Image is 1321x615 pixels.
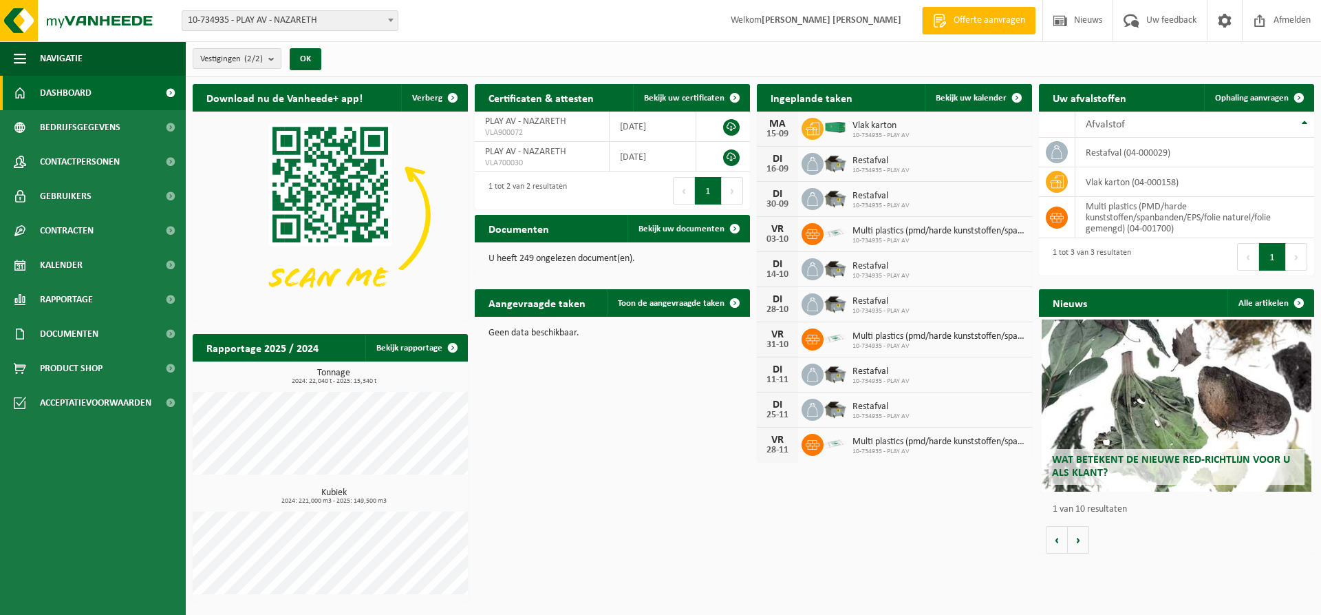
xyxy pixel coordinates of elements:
button: Verberg [401,84,466,112]
div: 16-09 [764,165,791,174]
span: VLA700030 [485,158,599,169]
div: VR [764,435,791,446]
img: WB-5000-GAL-GY-01 [824,291,847,315]
span: Gebruikers [40,179,92,213]
button: Next [1286,243,1307,271]
div: DI [764,399,791,410]
span: Vlak karton [852,121,910,132]
span: Restafval [852,296,910,307]
div: 31-10 [764,340,791,350]
span: Ophaling aanvragen [1215,94,1289,103]
a: Ophaling aanvragen [1204,84,1313,112]
span: Vestigingen [200,49,263,70]
span: Rapportage [40,282,93,317]
span: Verberg [412,94,442,103]
img: LP-SK-00500-LPE-16 [824,221,847,244]
div: 28-10 [764,305,791,315]
div: 25-11 [764,410,791,420]
span: Bedrijfsgegevens [40,110,120,145]
div: DI [764,189,791,200]
span: Offerte aanvragen [950,14,1029,28]
span: Restafval [852,366,910,377]
a: Offerte aanvragen [922,7,1035,34]
h2: Documenten [475,215,563,242]
span: Afvalstof [1086,119,1125,130]
img: WB-5000-GAL-GY-01 [824,186,847,209]
div: MA [764,118,791,129]
div: 1 tot 3 van 3 resultaten [1046,242,1131,272]
span: Contracten [40,213,94,248]
button: Vestigingen(2/2) [193,48,281,69]
a: Bekijk rapportage [365,334,466,362]
a: Toon de aangevraagde taken [607,289,749,317]
h3: Tonnage [200,368,468,385]
span: 10-734935 - PLAY AV [852,342,1025,351]
button: 1 [1259,243,1286,271]
div: 11-11 [764,375,791,385]
iframe: chat widget [7,585,230,615]
button: Previous [1237,243,1259,271]
span: Restafval [852,261,910,272]
h2: Rapportage 2025 / 2024 [193,334,332,361]
button: Volgende [1068,526,1089,554]
span: VLA900072 [485,127,599,138]
h2: Ingeplande taken [757,84,866,111]
p: Geen data beschikbaar. [488,329,736,338]
span: Bekijk uw kalender [936,94,1007,103]
strong: [PERSON_NAME] [PERSON_NAME] [762,15,901,25]
span: 10-734935 - PLAY AV [852,167,910,175]
div: 15-09 [764,129,791,139]
td: restafval (04-000029) [1075,138,1314,167]
span: Navigatie [40,41,83,76]
a: Bekijk uw documenten [627,215,749,242]
button: 1 [695,177,722,205]
span: PLAY AV - NAZARETH [485,147,566,157]
span: 10-734935 - PLAY AV - NAZARETH [182,10,398,31]
span: Multi plastics (pmd/harde kunststoffen/spanbanden/eps/folie naturel/folie gemeng... [852,226,1025,237]
span: 10-734935 - PLAY AV [852,448,1025,456]
div: 03-10 [764,235,791,244]
span: 2024: 221,000 m3 - 2025: 149,500 m3 [200,498,468,505]
span: Bekijk uw documenten [638,225,724,233]
span: 10-734935 - PLAY AV - NAZARETH [182,11,398,30]
a: Bekijk uw kalender [925,84,1031,112]
button: Next [722,177,743,205]
a: Wat betekent de nieuwe RED-richtlijn voor u als klant? [1042,320,1311,492]
span: PLAY AV - NAZARETH [485,116,566,127]
button: Previous [673,177,695,205]
h2: Aangevraagde taken [475,289,599,316]
span: 10-734935 - PLAY AV [852,202,910,210]
img: LP-SK-00500-LPE-16 [824,326,847,350]
div: VR [764,224,791,235]
span: Product Shop [40,351,103,386]
span: Documenten [40,317,98,351]
img: WB-5000-GAL-GY-01 [824,362,847,385]
img: HK-XC-40-GN-00 [824,121,847,134]
div: VR [764,329,791,340]
span: 10-734935 - PLAY AV [852,132,910,140]
span: Toon de aangevraagde taken [618,299,724,308]
p: 1 van 10 resultaten [1053,505,1307,514]
button: Vorige [1046,526,1068,554]
span: 10-734935 - PLAY AV [852,237,1025,245]
div: 30-09 [764,200,791,209]
span: Restafval [852,191,910,202]
img: WB-5000-GAL-GY-01 [824,256,847,280]
h2: Certificaten & attesten [475,84,608,111]
h3: Kubiek [200,488,468,505]
div: DI [764,154,791,165]
span: 2024: 22,040 t - 2025: 15,340 t [200,378,468,385]
span: Wat betekent de nieuwe RED-richtlijn voor u als klant? [1052,455,1290,479]
span: Restafval [852,156,910,167]
div: 14-10 [764,270,791,280]
span: Multi plastics (pmd/harde kunststoffen/spanbanden/eps/folie naturel/folie gemeng... [852,331,1025,342]
img: LP-SK-00500-LPE-16 [824,432,847,455]
span: Acceptatievoorwaarden [40,386,151,420]
h2: Nieuws [1039,289,1101,316]
span: 10-734935 - PLAY AV [852,413,910,421]
div: DI [764,259,791,270]
span: 10-734935 - PLAY AV [852,307,910,315]
img: Download de VHEPlus App [193,112,468,318]
h2: Uw afvalstoffen [1039,84,1140,111]
count: (2/2) [244,54,263,63]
